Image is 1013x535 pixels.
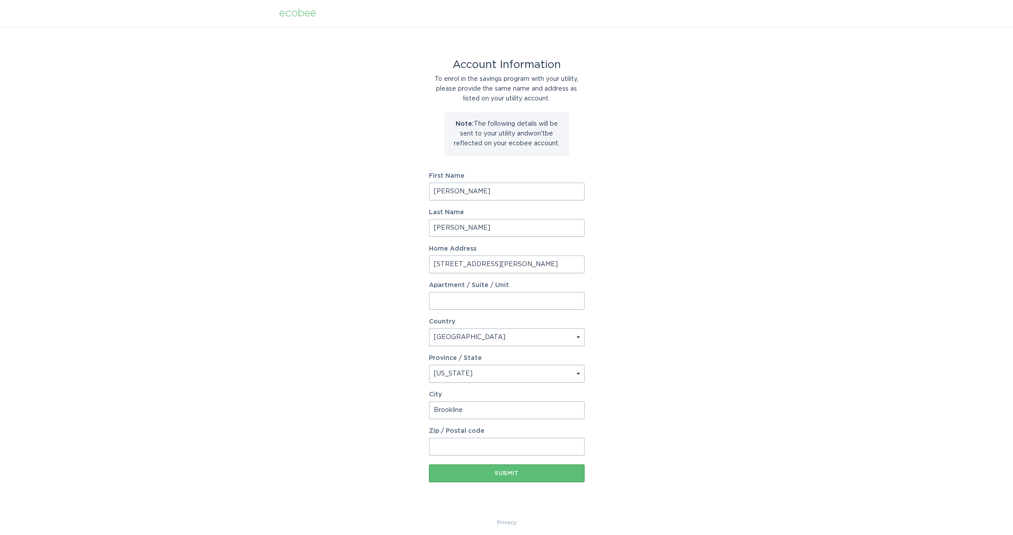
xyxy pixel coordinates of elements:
[429,282,585,288] label: Apartment / Suite / Unit
[451,119,562,148] p: The following details will be sent to your utility and won't be reflected on your ecobee account.
[429,173,585,179] label: First Name
[497,518,517,527] a: Privacy Policy & Terms of Use
[429,60,585,70] div: Account Information
[429,319,455,325] label: Country
[456,121,474,127] strong: Note:
[433,471,580,476] div: Submit
[429,355,482,361] label: Province / State
[429,74,585,104] div: To enrol in the savings program with your utility, please provide the same name and address as li...
[429,464,585,482] button: Submit
[279,8,316,18] div: ecobee
[429,246,585,252] label: Home Address
[429,428,585,434] label: Zip / Postal code
[429,209,585,216] label: Last Name
[429,391,585,398] label: City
